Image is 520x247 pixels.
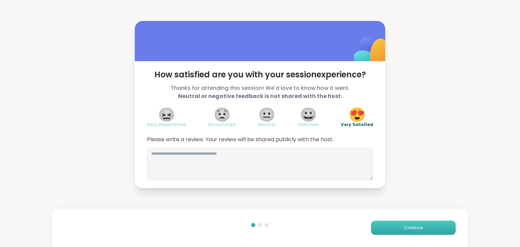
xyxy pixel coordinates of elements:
[147,135,373,144] span: Please write a review. Your review will be shared publicly with the host.
[298,122,319,127] span: Satisfied
[214,108,231,121] span: 😟
[258,108,275,121] span: 😐
[147,122,186,127] span: Very Dissatisfied
[300,108,317,121] span: 😀
[208,122,236,127] span: Dissatisfied
[147,84,373,100] span: Thanks for attending this session! We'd love to know how it went.
[178,92,342,100] b: Neutral or negative feedback is not shared with the host.
[258,122,276,127] span: Neutral
[349,108,366,121] span: 😍
[371,221,456,235] button: Continue
[338,19,405,87] img: ShareWell Logomark
[147,69,373,80] span: How satisfied are you with your session experience?
[341,122,373,127] span: Very Satisfied
[158,108,175,121] span: 😖
[404,225,423,231] span: Continue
